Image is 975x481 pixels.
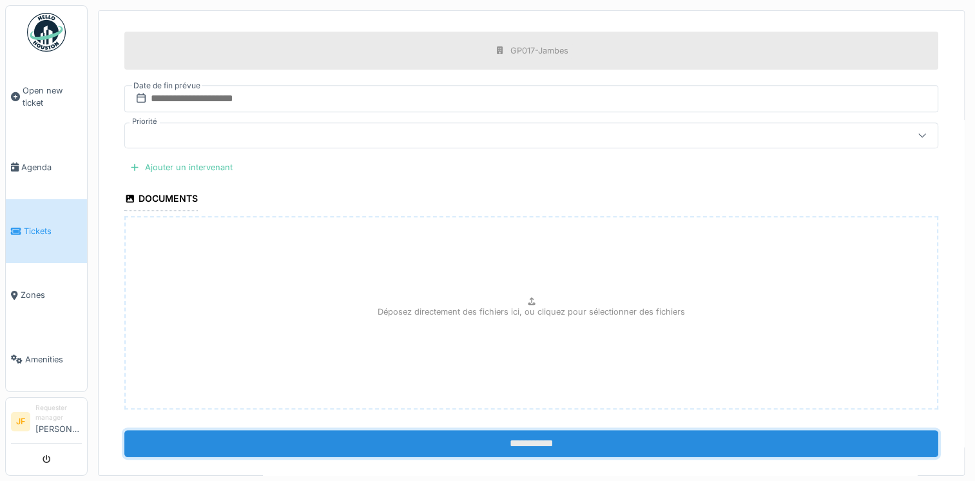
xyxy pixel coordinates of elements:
span: Open new ticket [23,84,82,109]
a: Tickets [6,199,87,263]
a: Amenities [6,328,87,391]
span: Amenities [25,353,82,366]
span: Zones [21,289,82,301]
div: Requester manager [35,403,82,423]
a: Zones [6,263,87,327]
li: [PERSON_NAME] [35,403,82,440]
div: GP017-Jambes [510,44,568,57]
p: Déposez directement des fichiers ici, ou cliquez pour sélectionner des fichiers [378,306,685,318]
img: Badge_color-CXgf-gQk.svg [27,13,66,52]
div: Ajouter un intervenant [124,159,238,176]
div: Documents [124,189,198,211]
li: JF [11,412,30,431]
span: Tickets [24,225,82,237]
label: Priorité [130,116,160,127]
a: Agenda [6,135,87,199]
a: Open new ticket [6,59,87,135]
span: Agenda [21,161,82,173]
a: JF Requester manager[PERSON_NAME] [11,403,82,444]
label: Date de fin prévue [132,79,202,93]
